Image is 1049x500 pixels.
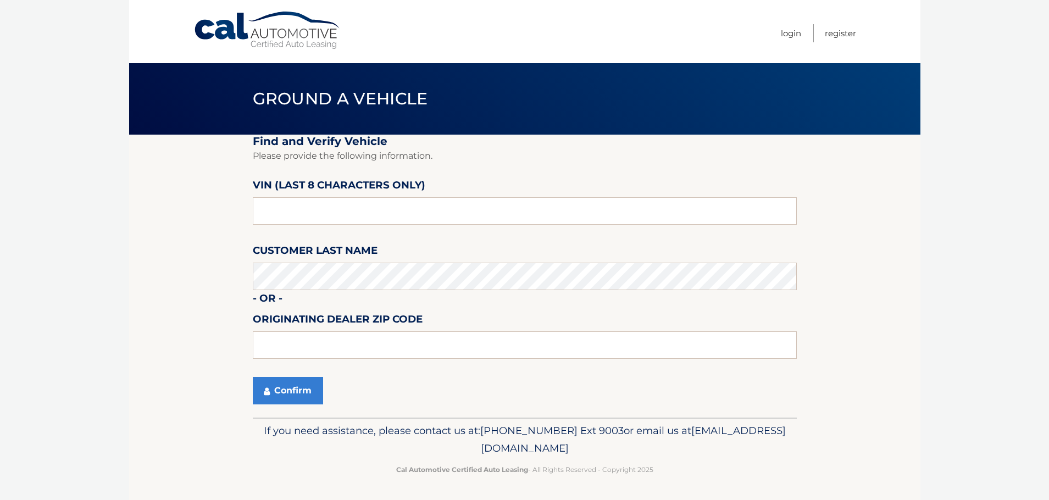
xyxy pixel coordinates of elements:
[253,311,423,331] label: Originating Dealer Zip Code
[253,135,797,148] h2: Find and Verify Vehicle
[193,11,342,50] a: Cal Automotive
[396,465,528,474] strong: Cal Automotive Certified Auto Leasing
[781,24,801,42] a: Login
[253,290,282,310] label: - or -
[253,148,797,164] p: Please provide the following information.
[260,422,790,457] p: If you need assistance, please contact us at: or email us at
[253,88,428,109] span: Ground a Vehicle
[825,24,856,42] a: Register
[253,242,378,263] label: Customer Last Name
[253,377,323,404] button: Confirm
[480,424,624,437] span: [PHONE_NUMBER] Ext 9003
[253,177,425,197] label: VIN (last 8 characters only)
[260,464,790,475] p: - All Rights Reserved - Copyright 2025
